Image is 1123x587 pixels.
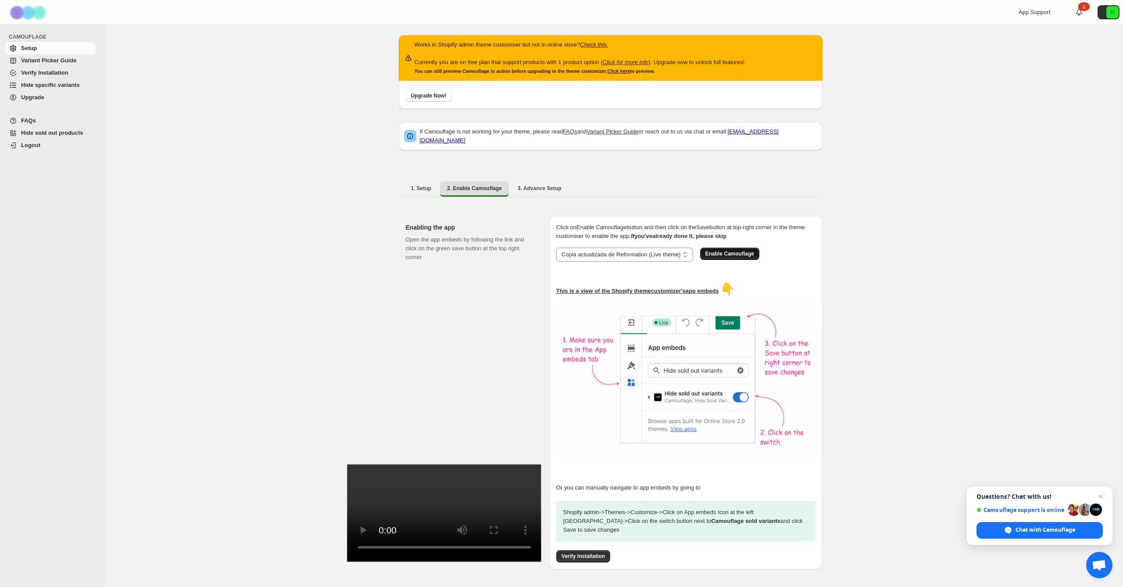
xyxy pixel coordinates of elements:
[1106,6,1119,18] span: Avatar with initials D
[21,82,80,88] span: Hide specific variants
[5,54,96,67] a: Variant Picker Guide
[7,0,51,25] img: Camouflage
[21,130,83,136] span: Hide sold out products
[1016,526,1075,534] span: Chat with Camouflage
[21,69,68,76] span: Verify Installation
[720,282,734,295] span: 👇
[556,483,815,492] p: Or you can manually navigate to app embeds by going to
[1111,10,1114,15] text: D
[556,303,819,456] img: camouflage-enable
[406,235,535,549] div: Open the app embeds by following the link and click on the green save button at the top right corner
[5,79,96,91] a: Hide specific variants
[587,128,638,135] a: Variant Picker Guide
[556,501,815,541] p: Shopify admin -> Themes -> Customize -> Click on App embeds Icon at the left [GEOGRAPHIC_DATA] ->...
[21,45,37,51] span: Setup
[21,117,36,124] span: FAQs
[415,68,655,74] small: You can still preview Camouflage in action before upgrading in the theme customizer. to preview.
[420,127,817,145] p: If Camouflage is not working for your theme, please read and or reach out to us via chat or email:
[608,68,630,74] a: Click here
[5,42,96,54] a: Setup
[415,58,745,67] p: Currently you are on free plan that support products with 1 product option ( ). Upgrade now to un...
[563,128,577,135] a: FAQs
[5,91,96,104] a: Upgrade
[1086,552,1112,578] a: Open chat
[976,493,1103,500] span: Questions? Chat with us!
[5,139,96,151] a: Logout
[580,41,608,48] a: Check this.
[347,465,541,562] video: Enable Camouflage in theme app embeds
[556,553,610,559] a: Verify Installation
[9,33,99,40] span: CAMOUFLAGE
[976,507,1065,513] span: Camouflage support is online
[518,185,561,192] span: 3. Advance Setup
[411,185,432,192] span: 1. Setup
[1098,5,1119,19] button: Avatar with initials D
[21,94,44,101] span: Upgrade
[976,522,1103,539] span: Chat with Camouflage
[21,57,76,64] span: Variant Picker Guide
[406,223,535,232] h2: Enabling the app
[1019,9,1050,15] span: App Support
[556,288,719,294] u: This is a view of the Shopify theme customizer's app embeds
[556,550,610,562] button: Verify Installation
[5,127,96,139] a: Hide sold out products
[21,142,40,148] span: Logout
[447,185,502,192] span: 2. Enable Camouflage
[5,115,96,127] a: FAQs
[705,250,754,257] span: Enable Camouflage
[1078,2,1090,11] div: 1
[603,59,649,65] a: Click for more info
[700,248,759,260] button: Enable Camouflage
[700,250,759,257] a: Enable Camouflage
[711,518,780,524] strong: Camouflage sold variants
[631,233,726,239] b: If you've already done it, please skip
[406,90,452,102] button: Upgrade Now!
[561,553,605,560] span: Verify Installation
[5,67,96,79] a: Verify Installation
[415,40,745,49] p: Works in Shopify admin theme customiser but not in online store?
[1075,8,1084,17] a: 1
[411,92,447,99] span: Upgrade Now!
[556,223,815,241] p: Click on Enable Camouflage button and then click on the Save button at top-right corner in the th...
